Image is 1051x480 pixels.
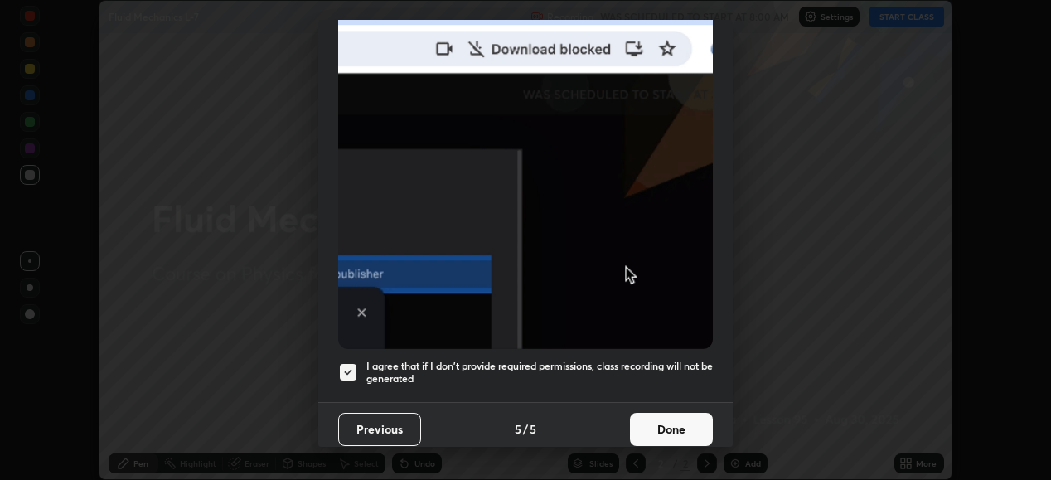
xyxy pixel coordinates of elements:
[630,413,713,446] button: Done
[366,360,713,385] h5: I agree that if I don't provide required permissions, class recording will not be generated
[523,420,528,438] h4: /
[515,420,521,438] h4: 5
[338,413,421,446] button: Previous
[530,420,536,438] h4: 5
